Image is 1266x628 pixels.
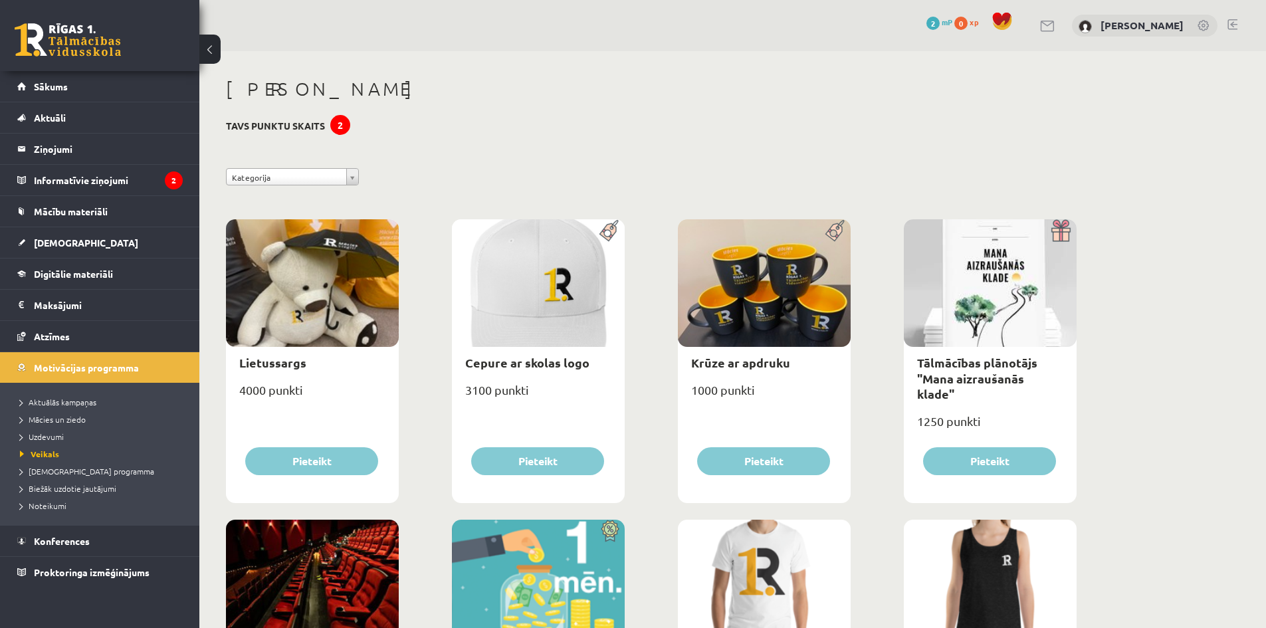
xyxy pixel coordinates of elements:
[34,330,70,342] span: Atzīmes
[697,447,830,475] button: Pieteikt
[245,447,378,475] button: Pieteikt
[15,23,121,56] a: Rīgas 1. Tālmācības vidusskola
[34,268,113,280] span: Digitālie materiāli
[20,431,186,443] a: Uzdevumi
[923,447,1056,475] button: Pieteikt
[17,134,183,164] a: Ziņojumi
[17,165,183,195] a: Informatīvie ziņojumi2
[34,566,150,578] span: Proktoringa izmēģinājums
[678,379,851,412] div: 1000 punkti
[20,397,96,407] span: Aktuālās kampaņas
[926,17,952,27] a: 2 mP
[17,71,183,102] a: Sākums
[34,237,138,249] span: [DEMOGRAPHIC_DATA]
[34,290,183,320] legend: Maksājumi
[954,17,985,27] a: 0 xp
[926,17,940,30] span: 2
[20,396,186,408] a: Aktuālās kampaņas
[17,102,183,133] a: Aktuāli
[34,362,139,373] span: Motivācijas programma
[330,115,350,135] div: 2
[20,466,154,476] span: [DEMOGRAPHIC_DATA] programma
[17,352,183,383] a: Motivācijas programma
[20,448,186,460] a: Veikals
[20,413,186,425] a: Mācies un ziedo
[20,465,186,477] a: [DEMOGRAPHIC_DATA] programma
[20,449,59,459] span: Veikals
[226,168,359,185] a: Kategorija
[232,169,341,186] span: Kategorija
[595,219,625,242] img: Populāra prece
[34,134,183,164] legend: Ziņojumi
[452,379,625,412] div: 3100 punkti
[917,355,1037,401] a: Tālmācības plānotājs "Mana aizraušanās klade"
[20,500,66,511] span: Noteikumi
[17,227,183,258] a: [DEMOGRAPHIC_DATA]
[595,520,625,542] img: Atlaide
[471,447,604,475] button: Pieteikt
[17,557,183,587] a: Proktoringa izmēģinājums
[20,483,116,494] span: Biežāk uzdotie jautājumi
[970,17,978,27] span: xp
[1047,219,1077,242] img: Dāvana ar pārsteigumu
[226,379,399,412] div: 4000 punkti
[17,321,183,352] a: Atzīmes
[20,482,186,494] a: Biežāk uzdotie jautājumi
[34,205,108,217] span: Mācību materiāli
[34,165,183,195] legend: Informatīvie ziņojumi
[34,80,68,92] span: Sākums
[17,196,183,227] a: Mācību materiāli
[20,500,186,512] a: Noteikumi
[239,355,306,370] a: Lietussargs
[691,355,790,370] a: Krūze ar apdruku
[17,259,183,289] a: Digitālie materiāli
[34,535,90,547] span: Konferences
[904,410,1077,443] div: 1250 punkti
[954,17,968,30] span: 0
[20,431,64,442] span: Uzdevumi
[226,120,325,132] h3: Tavs punktu skaits
[821,219,851,242] img: Populāra prece
[465,355,589,370] a: Cepure ar skolas logo
[17,526,183,556] a: Konferences
[20,414,86,425] span: Mācies un ziedo
[165,171,183,189] i: 2
[1079,20,1092,33] img: Kristers Raginskis
[942,17,952,27] span: mP
[1101,19,1184,32] a: [PERSON_NAME]
[226,78,1077,100] h1: [PERSON_NAME]
[34,112,66,124] span: Aktuāli
[17,290,183,320] a: Maksājumi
